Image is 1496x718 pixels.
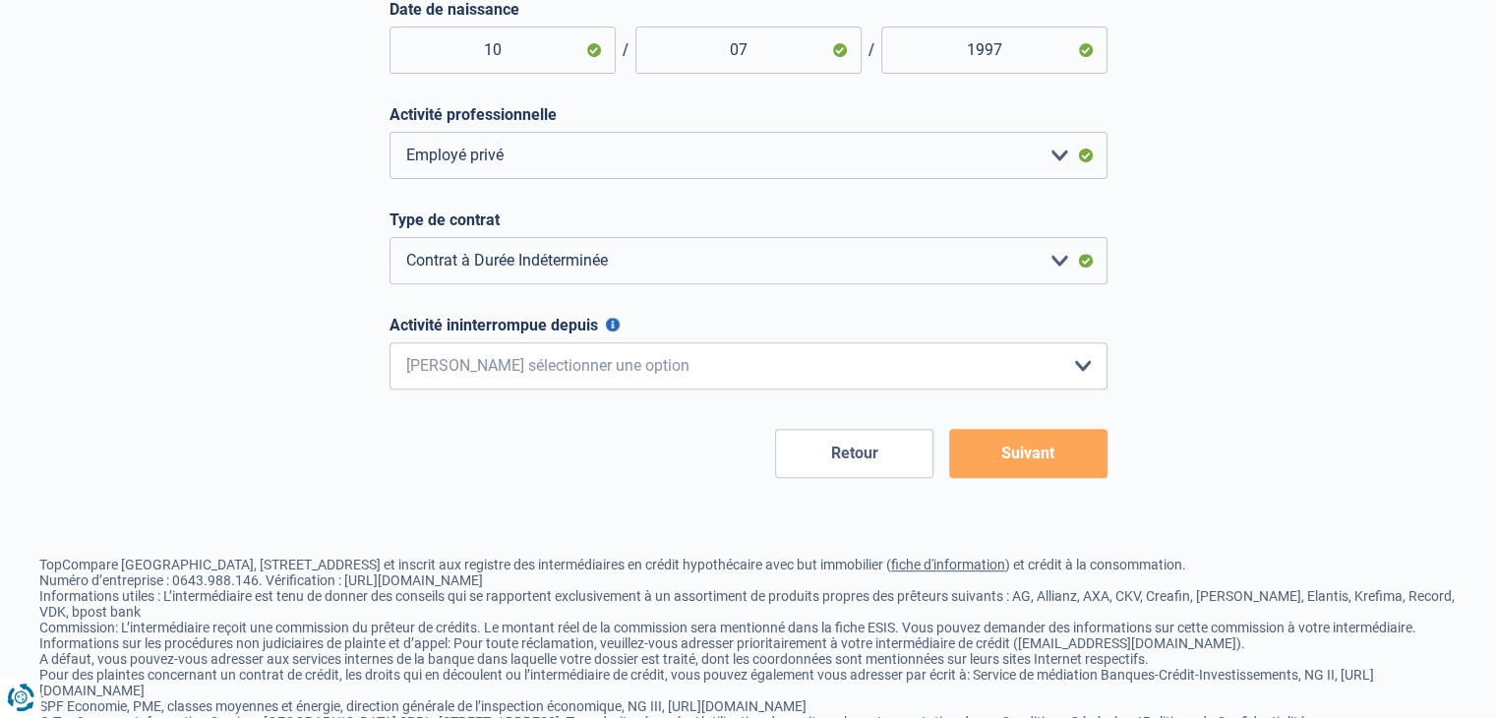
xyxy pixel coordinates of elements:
input: Année (AAAA) [881,27,1107,74]
button: Retour [775,429,933,478]
button: Suivant [949,429,1107,478]
a: fiche d'information [891,557,1005,572]
span: / [616,40,635,59]
button: Activité ininterrompue depuis [606,318,620,331]
label: Activité professionnelle [389,105,1107,124]
img: Advertisement [5,39,6,40]
label: Activité ininterrompue depuis [389,316,1107,334]
input: Mois (MM) [635,27,862,74]
input: Jour (JJ) [389,27,616,74]
label: Type de contrat [389,210,1107,229]
span: / [862,40,881,59]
